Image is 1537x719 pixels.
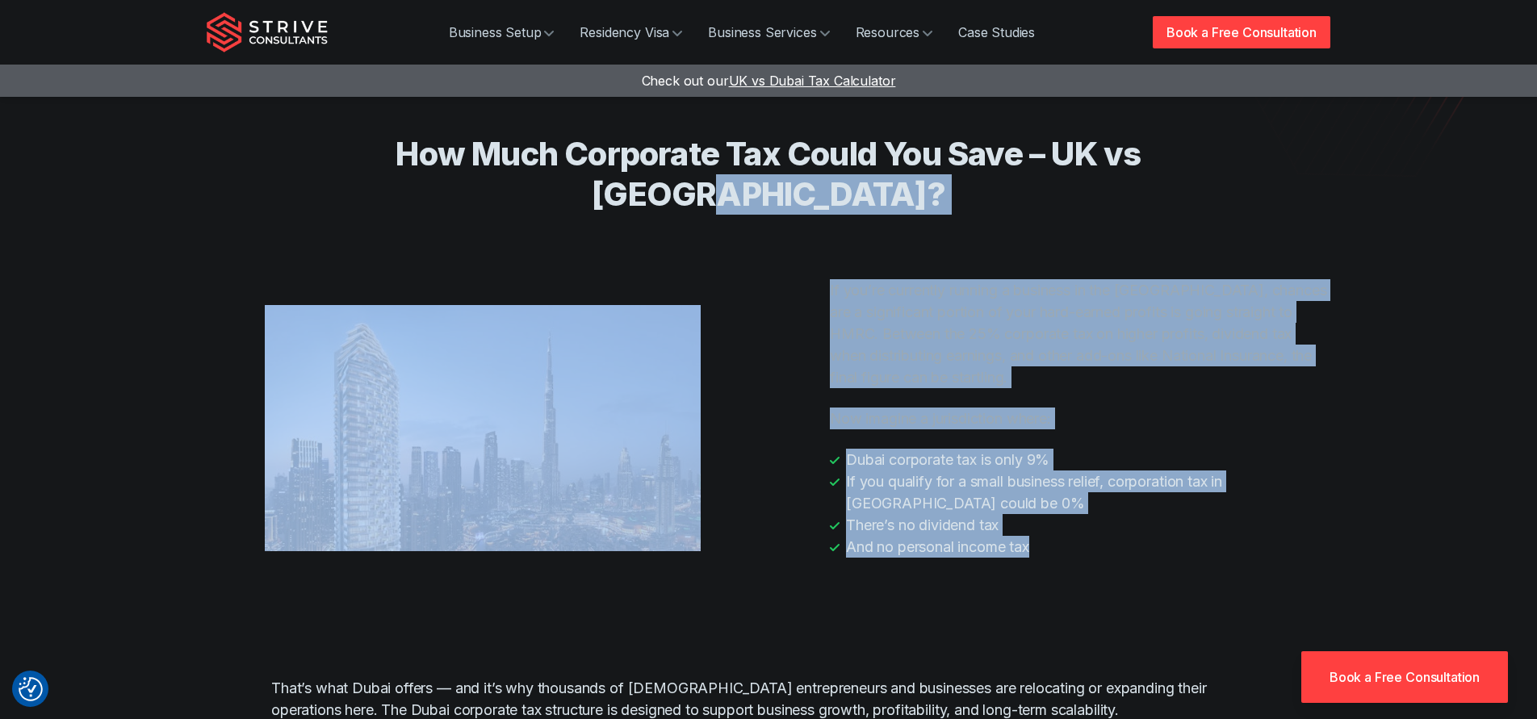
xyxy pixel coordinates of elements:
[567,16,695,48] a: Residency Visa
[830,470,1330,514] li: If you qualify for a small business relief, corporation tax in [GEOGRAPHIC_DATA] could be 0%
[830,279,1330,388] p: If you’re currently running a business in the [GEOGRAPHIC_DATA], chances are a significant portio...
[830,536,1330,558] li: And no personal income tax
[1153,16,1330,48] a: Book a Free Consultation
[19,677,43,701] img: Revisit consent button
[19,677,43,701] button: Consent Preferences
[252,134,1285,215] h2: How Much Corporate Tax Could You Save – UK vs [GEOGRAPHIC_DATA]?
[843,16,946,48] a: Resources
[830,449,1330,470] li: Dubai corporate tax is only 9%
[729,73,896,89] span: UK vs Dubai Tax Calculator
[830,514,1330,536] li: There’s no dividend tax
[830,408,1330,429] p: Now imagine a jurisdiction where:
[436,16,567,48] a: Business Setup
[642,73,896,89] a: Check out ourUK vs Dubai Tax Calculator
[1301,651,1508,703] a: Book a Free Consultation
[265,305,701,551] img: Dubai Corporate Tax Calculator
[695,16,842,48] a: Business Services
[945,16,1048,48] a: Case Studies
[207,12,328,52] img: Strive Consultants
